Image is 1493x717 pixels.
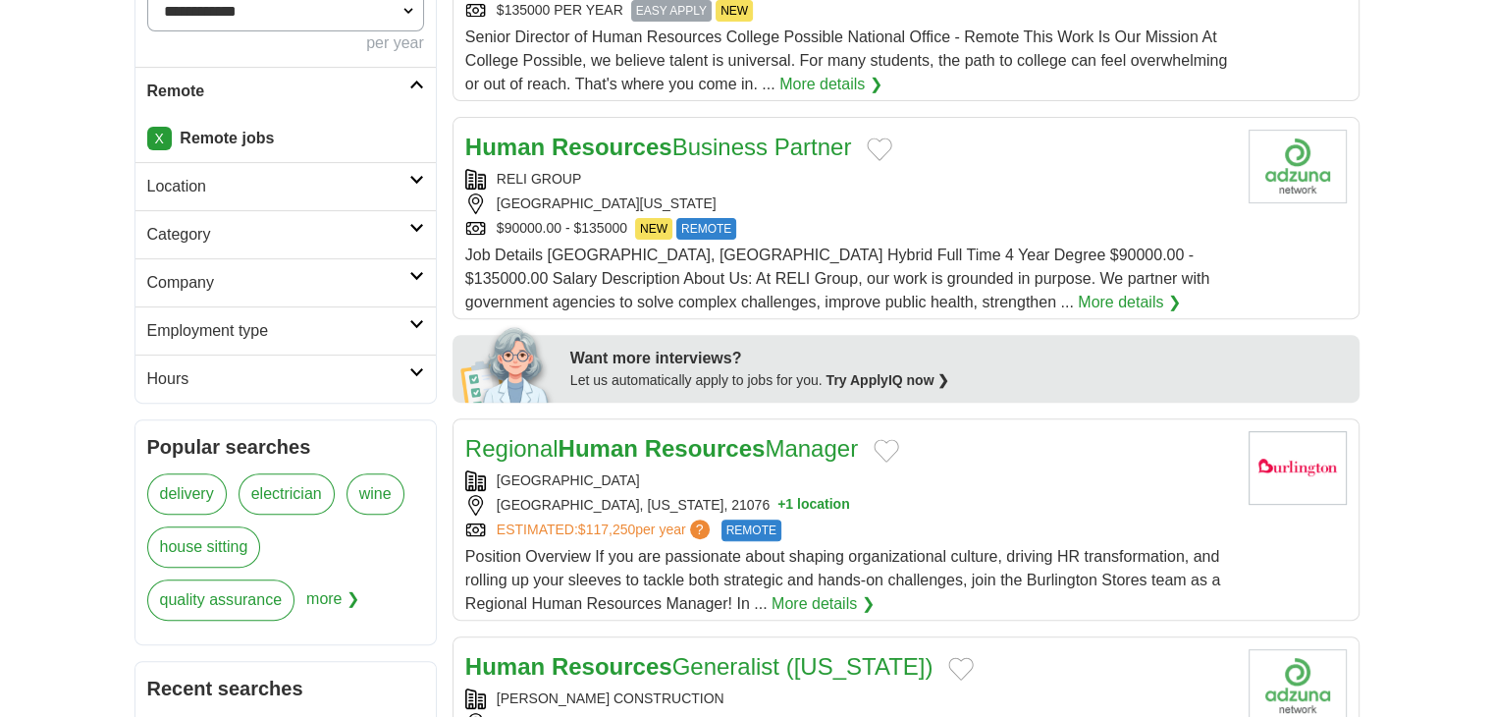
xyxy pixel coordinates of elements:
h2: Recent searches [147,674,424,703]
a: More details ❯ [772,592,875,616]
a: ESTIMATED:$117,250per year? [497,520,714,541]
span: REMOTE [676,218,736,240]
button: +1 location [777,495,850,516]
div: [GEOGRAPHIC_DATA], [US_STATE], 21076 [465,495,1233,516]
strong: Human [465,653,545,680]
a: Employment type [135,306,436,355]
span: Senior Director of Human Resources College Possible National Office - Remote This Work Is Our Mis... [465,28,1227,92]
span: more ❯ [306,579,359,633]
span: $117,250 [578,522,635,537]
div: Want more interviews? [570,347,1348,370]
button: Add to favorite jobs [874,439,899,463]
button: Add to favorite jobs [867,138,892,161]
a: Remote [135,67,436,115]
h2: Employment type [147,319,409,343]
h2: Popular searches [147,432,424,462]
strong: Resources [552,134,672,160]
a: delivery [147,473,227,515]
a: More details ❯ [1078,291,1181,314]
a: Company [135,258,436,306]
a: Location [135,162,436,210]
div: Let us automatically apply to jobs for you. [570,370,1348,391]
strong: Remote jobs [180,130,274,146]
a: X [147,127,172,150]
h2: Category [147,223,409,247]
h2: Location [147,175,409,198]
span: REMOTE [721,520,781,541]
span: + [777,495,785,516]
strong: Resources [552,653,672,680]
a: house sitting [147,526,261,568]
a: Human ResourcesGeneralist ([US_STATE]) [465,653,933,680]
img: apply-iq-scientist.png [460,324,556,403]
strong: Human [559,435,638,462]
a: More details ❯ [779,73,882,96]
a: Try ApplyIQ now ❯ [826,372,950,388]
h2: Company [147,271,409,295]
h2: Hours [147,367,409,391]
span: Job Details [GEOGRAPHIC_DATA], [GEOGRAPHIC_DATA] Hybrid Full Time 4 Year Degree $90000.00 - $1350... [465,247,1209,310]
a: quality assurance [147,579,295,621]
a: electrician [239,473,335,515]
a: Category [135,210,436,258]
a: [GEOGRAPHIC_DATA] [497,472,640,488]
a: Hours [135,355,436,403]
strong: Resources [645,435,766,462]
button: Add to favorite jobs [948,657,974,681]
a: wine [347,473,404,515]
div: [GEOGRAPHIC_DATA][US_STATE] [465,193,1233,214]
div: $90000.00 - $135000 [465,218,1233,240]
div: per year [147,31,424,55]
span: ? [690,520,710,539]
img: Company logo [1249,130,1347,203]
span: Position Overview If you are passionate about shaping organizational culture, driving HR transfor... [465,548,1220,612]
a: Human ResourcesBusiness Partner [465,134,852,160]
strong: Human [465,134,545,160]
div: [PERSON_NAME] CONSTRUCTION [465,689,1233,709]
div: RELI GROUP [465,169,1233,190]
h2: Remote [147,80,409,103]
img: Burlington Stores logo [1249,431,1347,505]
span: NEW [635,218,672,240]
a: RegionalHuman ResourcesManager [465,435,858,462]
